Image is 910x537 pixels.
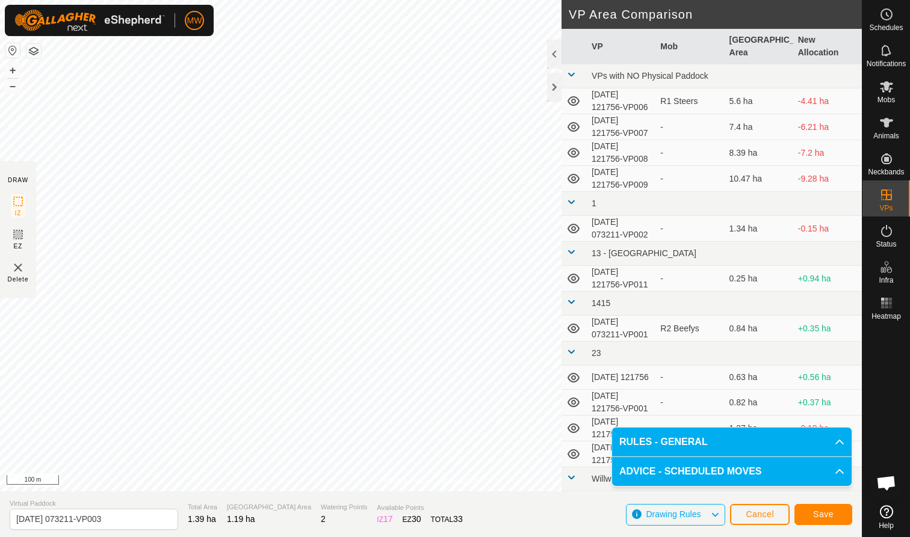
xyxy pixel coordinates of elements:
[725,416,793,441] td: 1.37 ha
[746,509,774,519] span: Cancel
[443,476,478,486] a: Contact Us
[321,502,367,512] span: Watering Points
[453,514,463,524] span: 33
[879,522,894,529] span: Help
[725,266,793,292] td: 0.25 ha
[5,79,20,93] button: –
[383,514,393,524] span: 17
[793,366,862,390] td: +0.56 ha
[793,416,862,441] td: -0.18 ha
[188,514,216,524] span: 1.39 ha
[5,63,20,78] button: +
[10,499,178,509] span: Virtual Paddock
[321,514,326,524] span: 2
[793,114,862,140] td: -6.21 ha
[660,272,719,285] div: -
[660,121,719,133] div: -
[383,476,429,486] a: Privacy Policy
[377,503,462,513] span: Available Points
[612,428,852,456] p-accordion-header: RULES - GENERAL
[660,322,719,335] div: R2 Beefys
[15,209,22,218] span: IZ
[592,298,610,308] span: 1415
[619,464,761,479] span: ADVICE - SCHEDULED MOVES
[26,44,41,58] button: Map Layers
[8,176,28,185] div: DRAW
[725,166,793,192] td: 10.47 ha
[227,502,311,512] span: [GEOGRAPHIC_DATA] Area
[587,166,655,192] td: [DATE] 121756-VP009
[793,266,862,292] td: +0.94 ha
[14,10,165,31] img: Gallagher Logo
[5,43,20,58] button: Reset Map
[403,513,421,526] div: EZ
[587,29,655,64] th: VP
[877,96,895,103] span: Mobs
[725,366,793,390] td: 0.63 ha
[14,242,23,251] span: EZ
[660,371,719,384] div: -
[725,316,793,342] td: 0.84 ha
[730,504,790,525] button: Cancel
[619,435,708,449] span: RULES - GENERAL
[725,390,793,416] td: 0.82 ha
[592,348,601,358] span: 23
[871,313,901,320] span: Heatmap
[587,441,655,467] td: [DATE] 121756-VP005
[869,24,903,31] span: Schedules
[725,88,793,114] td: 5.6 ha
[8,275,29,284] span: Delete
[592,198,596,208] span: 1
[725,491,793,517] td: 0.05 ha
[655,29,724,64] th: Mob
[660,422,719,435] div: -
[587,140,655,166] td: [DATE] 121756-VP008
[725,114,793,140] td: 7.4 ha
[793,390,862,416] td: +0.37 ha
[725,29,793,64] th: [GEOGRAPHIC_DATA] Area
[587,366,655,390] td: [DATE] 121756
[412,514,421,524] span: 30
[725,140,793,166] td: 8.39 ha
[660,147,719,159] div: -
[587,88,655,114] td: [DATE] 121756-VP006
[868,168,904,176] span: Neckbands
[188,502,217,512] span: Total Area
[793,166,862,192] td: -9.28 ha
[587,491,655,517] td: [DATE] 121756-VP010
[592,474,648,483] span: Willwood Pond
[377,513,392,526] div: IZ
[873,132,899,140] span: Animals
[660,396,719,409] div: -
[793,316,862,342] td: +0.35 ha
[587,316,655,342] td: [DATE] 073211-VP001
[660,222,719,235] div: -
[793,88,862,114] td: -4.41 ha
[813,509,834,519] span: Save
[793,216,862,242] td: -0.15 ha
[867,60,906,67] span: Notifications
[868,465,905,501] a: Open chat
[876,241,896,248] span: Status
[646,509,701,519] span: Drawing Rules
[569,7,862,22] h2: VP Area Comparison
[725,216,793,242] td: 1.34 ha
[592,71,708,81] span: VPs with NO Physical Paddock
[587,416,655,441] td: [DATE] 121756-VP002
[793,491,862,517] td: +1.14 ha
[879,277,893,284] span: Infra
[862,500,910,534] a: Help
[11,260,25,275] img: VP
[187,14,202,27] span: MW
[587,390,655,416] td: [DATE] 121756-VP001
[587,114,655,140] td: [DATE] 121756-VP007
[793,140,862,166] td: -7.2 ha
[660,95,719,108] div: R1 Steers
[793,29,862,64] th: New Allocation
[879,204,893,212] span: VPs
[431,513,463,526] div: TOTAL
[587,266,655,292] td: [DATE] 121756-VP011
[612,457,852,486] p-accordion-header: ADVICE - SCHEDULED MOVES
[660,173,719,185] div: -
[587,216,655,242] td: [DATE] 073211-VP002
